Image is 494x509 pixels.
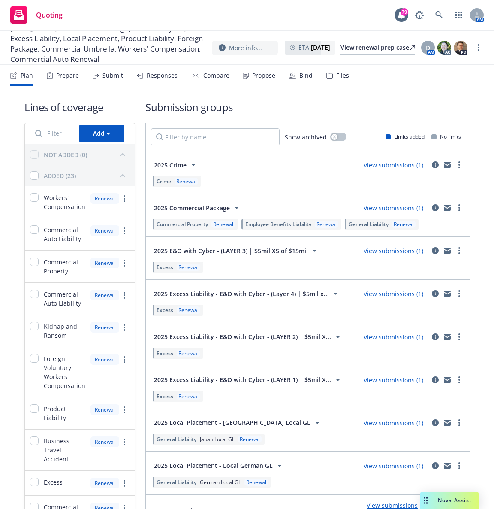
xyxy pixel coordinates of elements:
div: Renewal [90,322,119,333]
a: more [454,245,464,256]
a: circleInformation [430,418,440,428]
span: General Liability [157,436,196,443]
div: NOT ADDED (0) [44,150,87,159]
a: more [119,478,130,488]
a: more [119,322,130,333]
div: Renewal [244,479,268,486]
a: mail [442,418,452,428]
span: Commercial Property [44,258,85,276]
h1: Submission groups [145,100,470,114]
a: View renewal prep case [340,41,415,55]
span: Crime [157,178,171,185]
span: Show archived [285,133,327,142]
a: circleInformation [430,160,440,170]
div: Renewal [238,436,262,443]
div: Renewal [90,354,119,365]
a: more [119,226,130,236]
a: mail [442,332,452,342]
span: Commercial Auto Liability [44,225,85,243]
button: More info... [212,41,278,55]
strong: [DATE] [311,43,330,52]
div: Drag to move [420,492,431,509]
a: Search [431,6,448,24]
a: View submissions (1) [364,462,423,470]
a: more [119,258,130,268]
div: Renewal [315,221,338,228]
span: 2025 Excess Liability - E&O with Cyber - (LAYER 2) | $5mil X... [154,332,331,341]
input: Filter by name... [151,128,280,145]
a: View submissions (1) [364,161,423,169]
span: Nova Assist [438,497,472,504]
button: 2025 Excess Liability - E&O with Cyber - (Layer 4) | $5mil x... [151,285,344,302]
span: 2025 Commercial Package [154,203,230,212]
button: ADDED (23) [44,169,130,182]
a: more [119,194,130,204]
span: 2025 Local Placement - [GEOGRAPHIC_DATA] Local GL [154,418,310,427]
span: Employee Benefits Liability [245,221,311,228]
div: Renewal [177,306,200,314]
span: Product Liability [44,404,85,422]
div: Renewal [177,393,200,400]
span: Excess [157,306,173,314]
span: Commercial Property [157,221,208,228]
button: 2025 Excess Liability - E&O with Cyber - (LAYER 1) | $5mil X... [151,371,346,388]
div: ADDED (23) [44,171,76,180]
div: Limits added [386,133,425,140]
div: No limits [431,133,461,140]
div: Renewal [211,221,235,228]
div: Renewal [177,350,200,357]
a: mail [442,160,452,170]
h1: Lines of coverage [24,100,135,114]
span: 2025 Excess Liability - E&O with Cyber - (LAYER 1) | $5mil X... [154,375,331,384]
span: Excess [157,264,173,271]
span: General Liability [349,221,389,228]
a: View submissions (1) [364,333,423,341]
div: Renewal [90,478,119,488]
a: mail [442,245,452,256]
span: 2025 Local Placement - Local German GL [154,461,273,470]
span: ETA : [298,43,330,52]
a: circleInformation [430,461,440,471]
span: More info... [229,43,262,52]
a: View submissions (1) [364,204,423,212]
span: German Local GL [200,479,241,486]
a: ConcertAI [10,64,34,72]
span: Kidnap and Ransom [44,322,85,340]
div: Renewal [392,221,416,228]
span: Commercial Auto Liability [44,290,85,308]
button: 2025 Excess Liability - E&O with Cyber - (LAYER 2) | $5mil X... [151,328,346,345]
a: more [473,42,484,53]
a: Report a Bug [411,6,428,24]
a: mail [442,461,452,471]
span: Japan Local GL [200,436,235,443]
span: Excess [44,478,63,487]
div: 79 [401,8,408,16]
button: 2025 Local Placement - Local German GL [151,457,288,474]
a: circleInformation [430,245,440,256]
a: Switch app [450,6,467,24]
div: Files [336,72,349,79]
a: circleInformation [430,203,440,213]
a: more [119,405,130,415]
span: Excess [157,393,173,400]
span: D [426,43,430,52]
span: 2025 Crime [154,161,187,170]
a: more [454,332,464,342]
a: mail [442,288,452,299]
a: View submissions (1) [364,376,423,384]
div: Renewal [175,178,198,185]
button: 2025 Local Placement - [GEOGRAPHIC_DATA] Local GL [151,414,325,431]
a: Quoting plans [41,64,74,72]
a: mail [442,203,452,213]
div: Compare [203,72,229,79]
a: mail [442,375,452,385]
a: more [119,290,130,300]
button: NOT ADDED (0) [44,148,130,161]
div: Renewal [177,264,200,271]
a: more [454,375,464,385]
div: Plan [21,72,33,79]
button: Add [79,125,124,142]
div: Renewal [90,404,119,415]
button: Nova Assist [420,492,479,509]
span: 2025 E&O with Cyber - (LAYER 3) | $5mil XS of $15mil [154,246,308,255]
